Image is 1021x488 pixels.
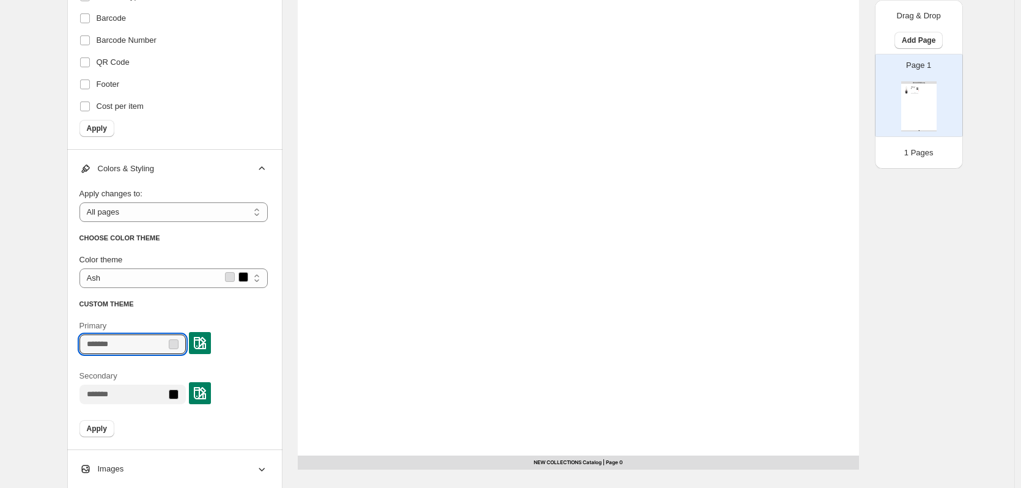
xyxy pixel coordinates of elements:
span: Apply [87,424,107,434]
button: Apply [79,120,114,137]
p: 1 Pages [904,147,934,159]
span: Secondary [79,371,117,380]
div: NEW COLLECTIONS Catalog | Page undefined [901,130,937,131]
span: Barcode Number [97,34,157,46]
span: Primary [79,321,107,330]
span: CHOOSE COLOR THEME [79,234,160,242]
p: Page 1 [906,59,931,72]
span: Colors & Styling [79,163,154,175]
img: colorPickerImg [194,387,206,399]
div: NEW COLLECTIONS Catalog [901,81,937,84]
span: Barcode [97,12,126,24]
span: Color theme [79,255,123,264]
button: Apply [79,420,114,437]
div: Philips 9005B1 Standard Headlight 9005 - Qty 1 [911,87,916,89]
img: qrcode [916,87,919,90]
div: Page 1NEW COLLECTIONS CatalogprimaryImageqrcodePhilips 9005B1 Standard Headlight 9005 - Qty 1Phil... [875,54,963,137]
button: Add Page [894,32,943,49]
span: Footer [97,78,120,91]
span: Add Page [902,35,935,45]
img: primaryImage [902,86,910,94]
img: colorPickerImg [194,337,206,349]
span: Images [79,463,124,475]
span: Apply changes to: [79,189,142,198]
span: Apply [87,124,107,133]
div: NEW COLLECTIONS Catalog | Page 0 [298,456,859,470]
span: Cost per item [97,100,144,113]
div: BUY NOW [911,93,919,94]
p: Drag & Drop [897,10,941,22]
span: QR Code [97,56,130,68]
div: $ 11.89 [916,91,919,92]
span: CUSTOM THEME [79,300,134,308]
